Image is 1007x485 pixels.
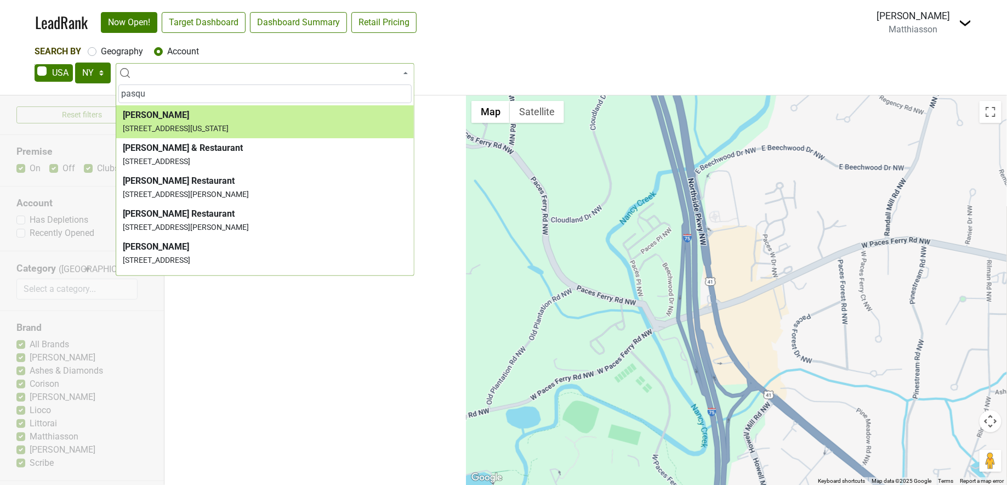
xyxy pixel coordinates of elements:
[123,110,189,120] b: [PERSON_NAME]
[123,256,190,264] small: [STREET_ADDRESS]
[123,143,243,153] b: [PERSON_NAME] & Restaurant
[101,12,157,33] a: Now Open!
[101,45,143,58] label: Geography
[123,190,249,199] small: [STREET_ADDRESS][PERSON_NAME]
[959,16,972,30] img: Dropdown Menu
[980,410,1002,432] button: Map camera controls
[167,45,199,58] label: Account
[938,478,953,484] a: Terms
[123,208,235,219] b: [PERSON_NAME] Restaurant
[469,471,505,485] img: Google
[872,478,931,484] span: Map data ©2025 Google
[510,101,564,123] button: Show satellite imagery
[960,478,1004,484] a: Report a map error
[818,477,865,485] button: Keyboard shortcuts
[35,46,81,57] span: Search By
[980,101,1002,123] button: Toggle fullscreen view
[123,176,235,186] b: [PERSON_NAME] Restaurant
[889,24,938,35] span: Matthiasson
[123,274,287,285] b: [PERSON_NAME] Italian Eatery — CLOSED
[250,12,347,33] a: Dashboard Summary
[351,12,417,33] a: Retail Pricing
[35,11,88,34] a: LeadRank
[471,101,510,123] button: Show street map
[123,241,189,252] b: [PERSON_NAME]
[123,157,190,166] small: [STREET_ADDRESS]
[123,223,249,232] small: [STREET_ADDRESS][PERSON_NAME]
[469,471,505,485] a: Open this area in Google Maps (opens a new window)
[123,124,229,133] small: [STREET_ADDRESS][US_STATE]
[877,9,950,23] div: [PERSON_NAME]
[980,450,1002,472] button: Drag Pegman onto the map to open Street View
[162,12,246,33] a: Target Dashboard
